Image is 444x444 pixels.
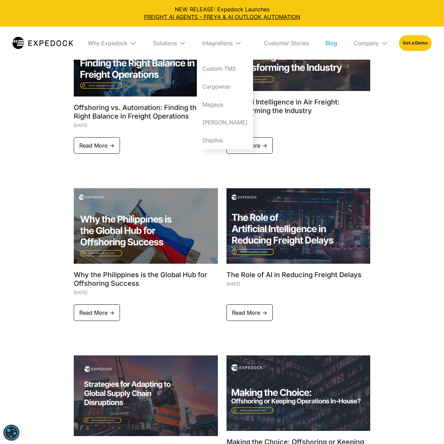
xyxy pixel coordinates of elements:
div: [DATE] [226,115,371,125]
div: Solutions [153,40,177,47]
div: Company [348,27,393,60]
a: Cargowise [197,78,253,95]
a: Magaya [197,95,253,113]
div: Company [354,40,379,47]
a: Get a Demo [399,35,432,51]
div: Integrations [197,27,253,60]
a: Read More -> [74,304,120,321]
div: Solutions [148,27,191,60]
a: Customer Stories [259,27,314,60]
a: Shipthis [197,131,253,149]
h1: Artificial Intelligence in Air Freight: Transforming the Industry [226,98,371,115]
a: Custom TMS [197,60,253,78]
div: Why Expedock [88,40,128,47]
a: Read More -> [226,304,273,321]
h1: Offshoring vs. Automation: Finding the Right Balance in Freight Operations [74,103,218,121]
a: FREIGHT AI AGENTS - FREYA & AI OUTLOOK AUTOMATION [6,13,438,21]
nav: Integrations [197,60,253,149]
a: Blog [320,27,343,60]
div: [DATE] [226,279,371,289]
iframe: Chat Widget [410,411,444,444]
h1: The Role of AI in Reducing Freight Delays [226,271,371,279]
a: Read More -> [74,137,120,154]
div: [DATE] [74,288,218,297]
div: NEW RELEASE: Expedock Launches [6,6,438,21]
div: Integrations [202,40,233,47]
div: [DATE] [74,121,218,130]
a: [PERSON_NAME] [197,113,253,131]
div: Why Expedock [82,27,142,60]
h1: Why the Philippines is the Global Hub for Offshoring Success [74,271,218,288]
